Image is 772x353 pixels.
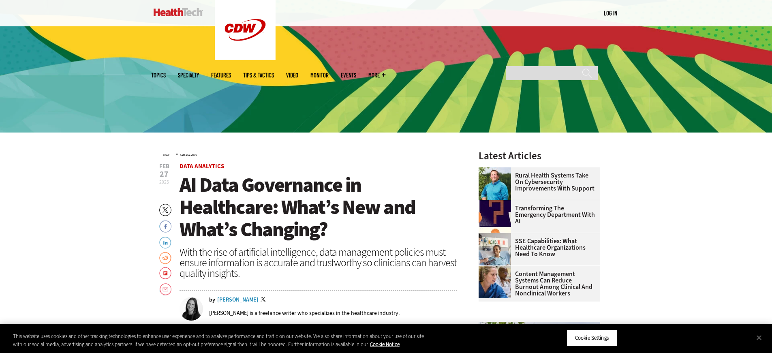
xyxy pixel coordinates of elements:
[180,154,197,157] a: Data Analytics
[604,9,617,17] a: Log in
[479,200,511,233] img: illustration of question mark
[261,297,268,304] a: Twitter
[479,205,595,225] a: Transforming the Emergency Department with AI
[154,8,203,16] img: Home
[217,297,259,303] a: [PERSON_NAME]
[163,154,169,157] a: Home
[180,162,224,170] a: Data Analytics
[479,167,515,174] a: Jim Roeder
[479,233,515,240] a: Doctor speaking with patient
[178,72,199,78] span: Specialty
[151,72,166,78] span: Topics
[479,266,511,298] img: nurses talk in front of desktop computer
[209,309,400,317] p: [PERSON_NAME] is a freelance writer who specializes in the healthcare industry.
[243,72,274,78] a: Tips & Tactics
[286,72,298,78] a: Video
[567,329,617,347] button: Cookie Settings
[159,179,169,185] span: 2025
[310,72,329,78] a: MonITor
[159,170,169,178] span: 27
[368,72,385,78] span: More
[180,297,203,321] img: Erin Laviola
[479,151,600,161] h3: Latest Articles
[479,271,595,297] a: Content Management Systems Can Reduce Burnout Among Clinical and Nonclinical Workers
[209,297,215,303] span: by
[370,341,400,348] a: More information about your privacy
[215,53,276,62] a: CDW
[159,163,169,169] span: Feb
[211,72,231,78] a: Features
[341,72,356,78] a: Events
[479,167,511,200] img: Jim Roeder
[13,332,425,348] div: This website uses cookies and other tracking technologies to enhance user experience and to analy...
[479,238,595,257] a: SSE Capabilities: What Healthcare Organizations Need to Know
[163,151,458,157] div: »
[750,329,768,347] button: Close
[180,171,415,243] span: AI Data Governance in Healthcare: What’s New and What’s Changing?
[479,266,515,272] a: nurses talk in front of desktop computer
[479,233,511,265] img: Doctor speaking with patient
[479,200,515,207] a: illustration of question mark
[180,247,458,278] div: With the rise of artificial intelligence, data management policies must ensure information is acc...
[604,9,617,17] div: User menu
[479,172,595,192] a: Rural Health Systems Take On Cybersecurity Improvements with Support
